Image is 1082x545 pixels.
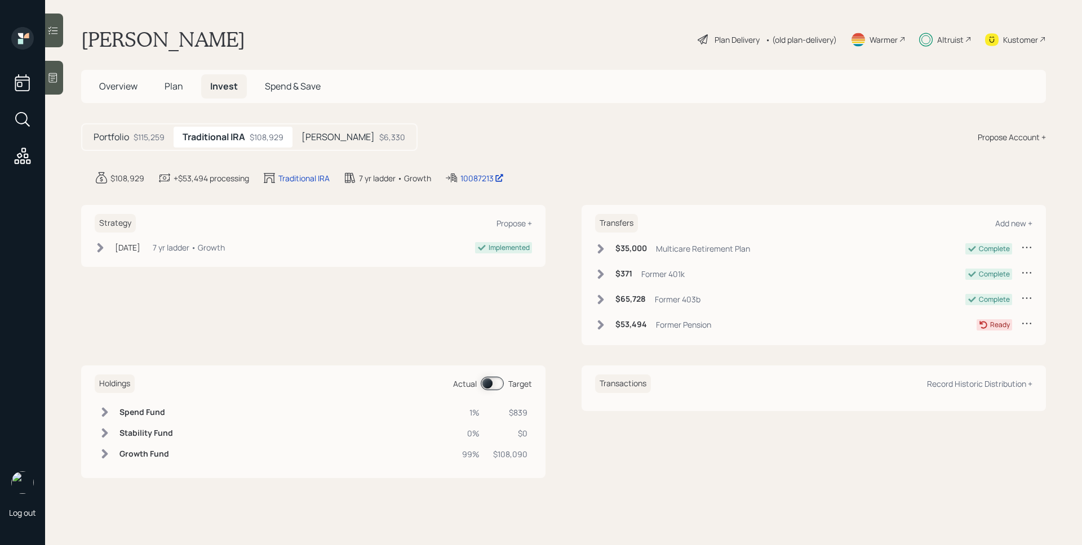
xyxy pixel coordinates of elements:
div: +$53,494 processing [174,172,249,184]
div: Ready [990,320,1010,330]
div: $6,330 [379,131,405,143]
div: Warmer [870,34,898,46]
div: Kustomer [1003,34,1038,46]
div: 10087213 [460,172,504,184]
img: james-distasi-headshot.png [11,471,34,494]
span: Spend & Save [265,80,321,92]
div: 7 yr ladder • Growth [153,242,225,253]
h6: Growth Fund [119,449,173,459]
h6: Transfers [595,214,638,233]
div: Actual [453,378,477,390]
div: Complete [979,269,1010,279]
div: $108,929 [110,172,144,184]
div: $115,259 [134,131,165,143]
div: Implemented [489,243,530,253]
div: Target [508,378,532,390]
div: $0 [493,427,527,439]
div: Multicare Retirement Plan [656,243,750,254]
div: • (old plan-delivery) [765,34,837,46]
div: Propose Account + [978,131,1046,143]
div: $839 [493,406,527,418]
span: Invest [210,80,238,92]
div: Traditional IRA [278,172,330,184]
span: Plan [165,80,183,92]
div: Former 403b [655,293,700,305]
div: Propose + [496,218,532,229]
h6: Stability Fund [119,428,173,438]
h6: $65,728 [615,294,646,304]
div: 1% [462,406,480,418]
h5: Portfolio [94,132,129,142]
div: Former 401k [641,268,685,280]
div: $108,090 [493,448,527,460]
h6: Spend Fund [119,408,173,417]
div: Log out [9,507,36,518]
div: Complete [979,244,1010,254]
h1: [PERSON_NAME] [81,27,245,52]
h5: [PERSON_NAME] [301,132,375,142]
div: 7 yr ladder • Growth [359,172,431,184]
h6: $35,000 [615,244,647,253]
div: 99% [462,448,480,460]
h6: Holdings [95,374,135,393]
span: Overview [99,80,138,92]
div: Complete [979,294,1010,305]
h5: Traditional IRA [183,132,245,142]
h6: $371 [615,269,632,279]
div: Add new + [995,218,1032,229]
h6: $53,494 [615,320,647,329]
div: [DATE] [115,242,140,253]
div: $108,929 [250,131,283,143]
div: Altruist [937,34,964,46]
div: 0% [462,427,480,439]
h6: Strategy [95,214,136,233]
h6: Transactions [595,374,651,393]
div: Record Historic Distribution + [927,378,1032,389]
div: Former Pension [656,319,711,330]
div: Plan Delivery [715,34,760,46]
